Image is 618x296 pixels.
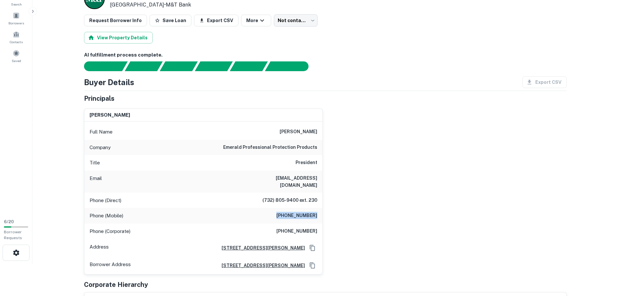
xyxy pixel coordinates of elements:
div: Not contacted [274,14,318,27]
h4: Buyer Details [84,76,134,88]
button: Export CSV [194,15,238,26]
p: Address [90,243,109,253]
button: Request Borrower Info [84,15,147,26]
span: Saved [12,58,21,63]
span: Search [11,2,22,7]
h6: [PHONE_NUMBER] [276,227,317,235]
h6: [PERSON_NAME] [280,128,317,136]
button: View Property Details [84,32,153,44]
p: [GEOGRAPHIC_DATA] • [110,1,306,9]
h6: emerald professional protection products [223,144,317,151]
p: Phone (Direct) [90,197,121,204]
p: Full Name [90,128,113,136]
a: M&T Bank [166,2,191,8]
span: 6 / 20 [4,219,14,224]
div: Principals found, still searching for contact information. This may take time... [230,61,268,71]
button: Copy Address [308,261,317,270]
a: [STREET_ADDRESS][PERSON_NAME] [216,244,305,251]
div: AI fulfillment process complete. [265,61,316,71]
h5: Corporate Hierarchy [84,280,148,290]
h6: AI fulfillment process complete. [84,51,567,59]
a: [STREET_ADDRESS][PERSON_NAME] [216,262,305,269]
div: Principals found, AI now looking for contact information... [195,61,233,71]
button: More [241,15,271,26]
button: Save Loan [150,15,191,26]
p: Company [90,144,111,151]
span: Contacts [10,39,23,45]
a: Contacts [2,28,30,46]
div: Sending borrower request to AI... [76,61,125,71]
a: Saved [2,47,30,65]
h6: President [296,159,317,167]
h6: [EMAIL_ADDRESS][DOMAIN_NAME] [239,174,317,189]
h5: Principals [84,94,115,103]
button: Copy Address [308,243,317,253]
a: Borrowers [2,9,30,27]
p: Email [90,174,102,189]
span: Borrowers [8,20,24,26]
p: Phone (Corporate) [90,227,130,235]
p: Phone (Mobile) [90,212,123,220]
h6: (732) 805-9400 ext. 230 [262,197,317,204]
p: Borrower Address [90,261,131,270]
h6: [PERSON_NAME] [90,111,130,119]
p: Title [90,159,100,167]
span: Borrower Requests [4,230,22,240]
iframe: Chat Widget [586,244,618,275]
h6: [PHONE_NUMBER] [276,212,317,220]
div: Documents found, AI parsing details... [160,61,198,71]
div: Your request is received and processing... [125,61,163,71]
